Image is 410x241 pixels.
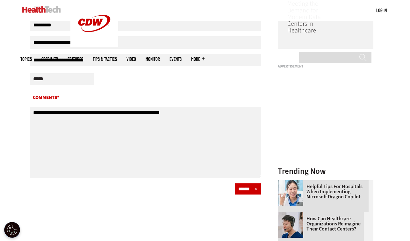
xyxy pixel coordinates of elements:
[278,216,370,231] a: How Can Healthcare Organizations Reimagine Their Contact Centers?
[278,212,306,217] a: Healthcare contact center
[376,7,387,13] a: Log in
[278,180,306,185] a: Doctor using phone to dictate to tablet
[68,57,83,61] a: Features
[278,65,373,68] h3: Advertisement
[376,7,387,14] div: User menu
[93,57,117,61] a: Tips & Tactics
[22,6,61,13] img: Home
[70,42,118,49] a: CDW
[41,57,58,61] span: Specialty
[278,180,303,206] img: Doctor using phone to dictate to tablet
[4,222,20,238] button: Open Preferences
[146,57,160,61] a: MonITor
[278,71,373,150] iframe: advertisement
[4,222,20,238] div: Cookie Settings
[278,212,303,238] img: Healthcare contact center
[278,167,373,175] h3: Trending Now
[126,57,136,61] a: Video
[20,57,32,61] span: Topics
[30,94,261,104] label: Comments*
[278,184,370,199] a: Helpful Tips for Hospitals When Implementing Microsoft Dragon Copilot
[191,57,205,61] span: More
[169,57,182,61] a: Events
